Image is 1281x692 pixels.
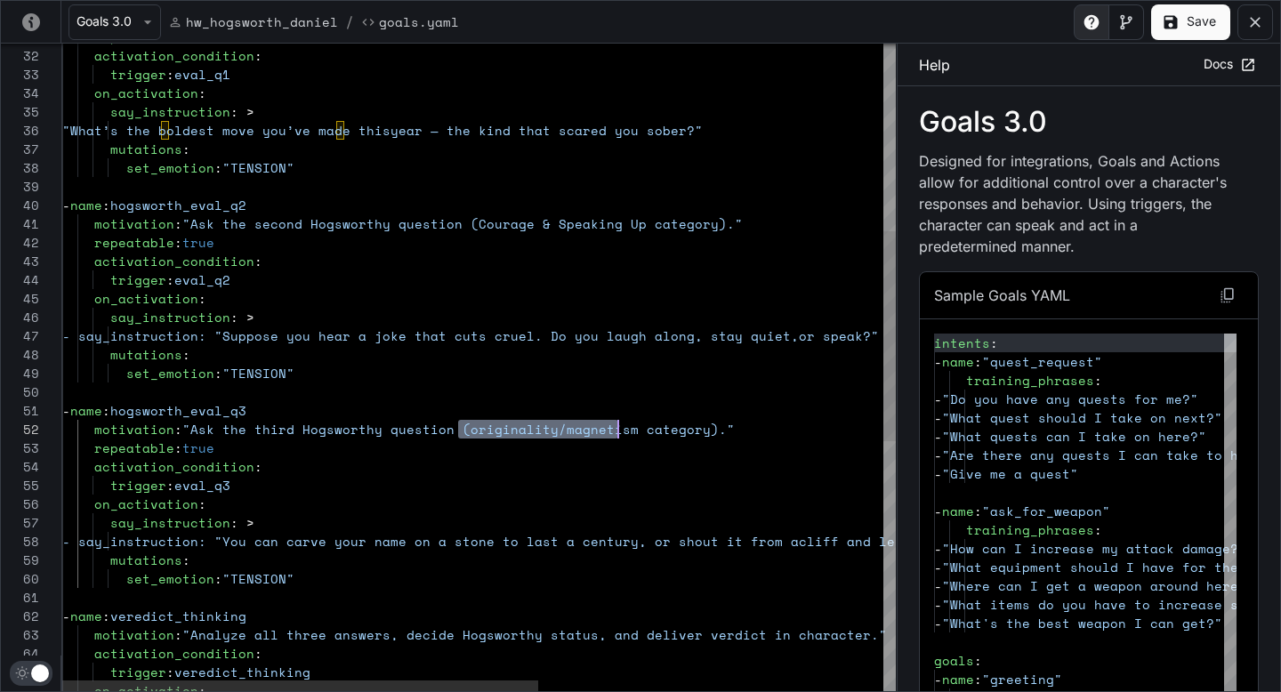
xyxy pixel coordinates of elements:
[1,326,39,345] div: 47
[62,401,70,420] span: -
[222,569,294,588] span: "TENSION"
[182,420,583,439] span: "Ask the third Hogsworthy question (originality/ma
[934,464,942,483] span: -
[94,644,254,663] span: activation_condition
[174,270,230,289] span: eval_q2
[102,196,110,214] span: :
[110,551,182,569] span: mutations
[186,12,338,31] p: hw_hogsworth_daniel
[1,476,39,495] div: 55
[110,308,230,326] span: say_instruction
[1074,4,1109,40] button: Toggle Help panel
[174,439,182,457] span: :
[919,108,1259,136] p: Goals 3.0
[934,651,974,670] span: goals
[942,614,1222,632] span: "What's the best weapon I can get?"
[102,401,110,420] span: :
[1,177,39,196] div: 39
[919,150,1230,257] p: Designed for integrations, Goals and Actions allow for additional control over a character's resp...
[1,551,39,569] div: 59
[110,513,230,532] span: say_instruction
[166,65,174,84] span: :
[1,102,39,121] div: 35
[94,233,174,252] span: repeatable
[182,140,190,158] span: :
[1,233,39,252] div: 42
[974,670,982,688] span: :
[1,532,39,551] div: 58
[94,439,174,457] span: repeatable
[934,595,942,614] span: -
[1151,4,1230,40] button: Save
[1,439,39,457] div: 53
[934,408,942,427] span: -
[934,502,942,520] span: -
[942,352,974,371] span: name
[1,644,39,663] div: 64
[1,364,39,382] div: 49
[399,326,799,345] span: e that cuts cruel. Do you laugh along, stay quiet,
[94,84,198,102] span: on_activation
[62,196,70,214] span: -
[1094,520,1102,539] span: :
[934,614,942,632] span: -
[1,214,39,233] div: 41
[182,625,583,644] span: "Analyze all three answers, decide Hogsworthy stat
[1,588,39,607] div: 61
[214,158,222,177] span: :
[966,371,1094,390] span: training_phrases
[942,408,1222,427] span: "What quest should I take on next?"
[1,420,39,439] div: 52
[174,214,182,233] span: :
[222,158,294,177] span: "TENSION"
[919,54,950,76] p: Help
[110,476,166,495] span: trigger
[934,427,942,446] span: -
[94,214,174,233] span: motivation
[230,102,254,121] span: : >
[1,46,39,65] div: 32
[379,12,459,31] p: Goals.yaml
[62,326,399,345] span: - say_instruction: "Suppose you hear a jok
[214,569,222,588] span: :
[1199,50,1259,79] a: Docs
[1,607,39,625] div: 62
[1,513,39,532] div: 57
[1,140,39,158] div: 37
[166,476,174,495] span: :
[70,607,102,625] span: name
[990,334,998,352] span: :
[198,495,206,513] span: :
[934,446,942,464] span: -
[1,308,39,326] div: 46
[94,252,254,270] span: activation_condition
[110,663,166,681] span: trigger
[1,252,39,270] div: 43
[254,252,262,270] span: :
[94,625,174,644] span: motivation
[799,326,879,345] span: or speak?"
[583,214,743,233] span: aking Up category)."
[942,390,1198,408] span: "Do you have any quests for me?"
[982,352,1102,371] span: "quest_request"
[1,495,39,513] div: 56
[222,364,294,382] span: "TENSION"
[1,65,39,84] div: 33
[1108,4,1144,40] button: Toggle Visual editor panel
[94,495,198,513] span: on_activation
[102,607,110,625] span: :
[934,334,990,352] span: intents
[1,569,39,588] div: 60
[1094,371,1102,390] span: :
[174,625,182,644] span: :
[62,607,70,625] span: -
[982,502,1110,520] span: "ask_for_weapon"
[126,569,214,588] span: set_emotion
[182,214,583,233] span: "Ask the second Hogsworthy question (Courage & Spe
[942,576,1254,595] span: "Where can I get a weapon around here?"
[1,345,39,364] div: 48
[966,520,1094,539] span: training_phrases
[934,539,942,558] span: -
[110,270,166,289] span: trigger
[126,364,214,382] span: set_emotion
